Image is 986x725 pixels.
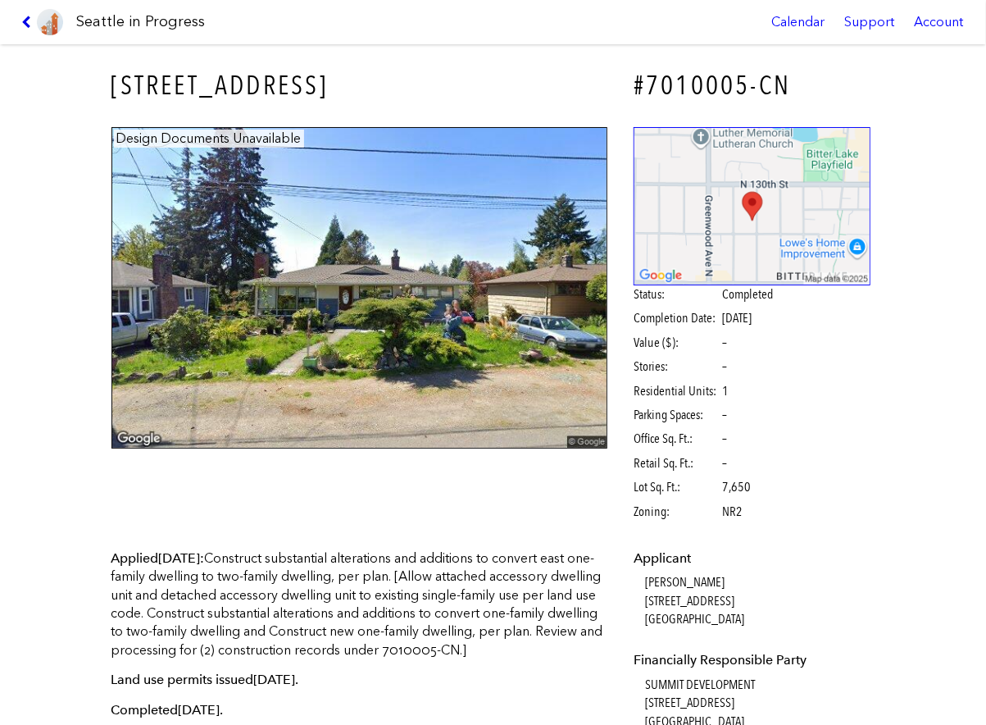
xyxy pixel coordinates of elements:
span: Completed [722,285,773,303]
figcaption: Design Documents Unavailable [114,130,304,148]
img: 12715_DAYTON_AVE_N_SEATTLE.jpg [111,127,608,449]
span: [DATE] [254,672,296,687]
span: Retail Sq. Ft.: [634,454,720,472]
span: NR2 [722,503,743,521]
span: [DATE] [159,550,201,566]
span: Parking Spaces: [634,406,720,424]
span: Completion Date: [634,309,720,327]
span: Zoning: [634,503,720,521]
h3: [STREET_ADDRESS] [111,67,608,104]
h1: Seattle in Progress [76,11,205,32]
p: Construct substantial alterations and additions to convert east one-family dwelling to two-family... [111,549,608,659]
span: – [722,334,727,352]
span: 1 [722,382,729,400]
span: Residential Units: [634,382,720,400]
h4: #7010005-CN [634,67,870,104]
span: – [722,430,727,448]
span: [DATE] [179,702,220,718]
span: Value ($): [634,334,720,352]
dd: [PERSON_NAME] [STREET_ADDRESS] [GEOGRAPHIC_DATA] [645,573,870,628]
span: – [722,454,727,472]
span: Applied : [111,550,205,566]
span: 7,650 [722,478,751,496]
dt: Financially Responsible Party [634,651,870,669]
span: Office Sq. Ft.: [634,430,720,448]
p: Land use permits issued . [111,671,608,689]
span: Lot Sq. Ft.: [634,478,720,496]
span: – [722,406,727,424]
span: [DATE] [722,310,752,326]
span: Status: [634,285,720,303]
dt: Applicant [634,549,870,568]
img: favicon-96x96.png [37,9,63,35]
span: Stories: [634,358,720,376]
p: Completed . [111,701,608,719]
img: staticmap [634,127,870,285]
span: – [722,358,727,376]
